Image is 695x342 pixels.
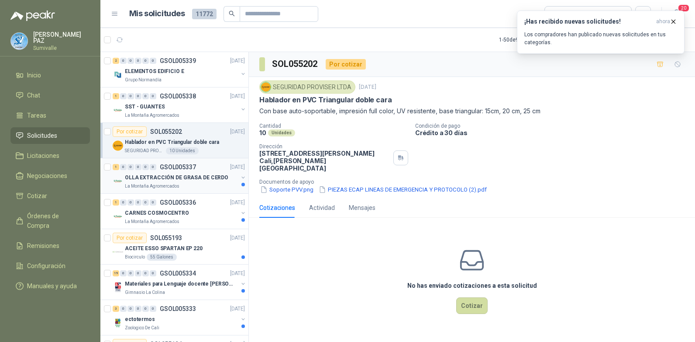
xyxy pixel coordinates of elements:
[27,211,82,230] span: Órdenes de Compra
[27,111,46,120] span: Tareas
[125,67,184,76] p: ELEMENTOS EDIFICIO E
[150,306,156,312] div: 0
[27,91,40,100] span: Chat
[229,10,235,17] span: search
[142,164,149,170] div: 0
[524,31,677,46] p: Los compradores han publicado nuevas solicitudes en tus categorías.
[10,87,90,104] a: Chat
[259,95,392,105] p: Hablador en PVC Triangular doble cara
[113,70,123,80] img: Company Logo
[524,18,653,25] h3: ¡Has recibido nuevas solicitudes!
[127,58,134,64] div: 0
[230,305,245,313] p: [DATE]
[142,306,149,312] div: 0
[135,199,141,206] div: 0
[10,208,90,234] a: Órdenes de Compra
[142,93,149,99] div: 0
[125,325,159,332] p: Zoologico De Cali
[33,31,90,44] p: [PERSON_NAME] PAZ
[125,183,179,190] p: La Montaña Agromercados
[259,129,266,136] p: 10
[27,241,59,251] span: Remisiones
[230,269,245,278] p: [DATE]
[120,93,127,99] div: 0
[142,199,149,206] div: 0
[27,191,47,201] span: Cotizar
[550,9,568,19] div: Todas
[113,304,247,332] a: 3 0 0 0 0 0 GSOL005333[DATE] Company LogoectotermosZoologico De Cali
[142,58,149,64] div: 0
[259,185,314,194] button: Soporte PVV.png
[10,188,90,204] a: Cotizar
[230,234,245,242] p: [DATE]
[10,258,90,274] a: Configuración
[113,318,123,328] img: Company Logo
[415,129,692,136] p: Crédito a 30 días
[150,93,156,99] div: 0
[33,45,90,51] p: Sumivalle
[656,18,670,25] span: ahora
[27,281,77,291] span: Manuales y ayuda
[113,56,247,84] a: 2 0 0 0 0 0 GSOL005339[DATE] Company LogoELEMENTOS EDIFICIO EGrupo Normandía
[11,33,28,49] img: Company Logo
[230,57,245,65] p: [DATE]
[517,10,685,54] button: ¡Has recibido nuevas solicitudes!ahora Los compradores han publicado nuevas solicitudes en tus ca...
[259,203,295,213] div: Cotizaciones
[150,129,182,135] p: SOL055202
[147,254,177,261] div: 55 Galones
[120,199,127,206] div: 0
[125,244,203,253] p: ACEITE ESSO SPARTAN EP 220
[309,203,335,213] div: Actividad
[359,83,376,91] p: [DATE]
[113,268,247,296] a: 19 0 0 0 0 0 GSOL005334[DATE] Company LogoMateriales para Lenguaje docente [PERSON_NAME]Gimnasio ...
[127,306,134,312] div: 0
[113,140,123,151] img: Company Logo
[150,58,156,64] div: 0
[160,164,196,170] p: GSOL005337
[261,82,271,92] img: Company Logo
[127,164,134,170] div: 0
[10,237,90,254] a: Remisiones
[259,80,355,94] div: SEGURIDAD PROVISER LTDA
[10,67,90,84] a: Inicio
[113,233,147,243] div: Por cotizar
[125,147,164,154] p: SEGURIDAD PROVISER LTDA
[120,306,127,312] div: 0
[125,138,219,147] p: Hablador en PVC Triangular doble cara
[10,107,90,124] a: Tareas
[10,127,90,144] a: Solicitudes
[135,93,141,99] div: 0
[127,270,134,276] div: 0
[407,281,537,290] h3: No has enviado cotizaciones a esta solicitud
[150,199,156,206] div: 0
[669,6,685,22] button: 20
[499,33,556,47] div: 1 - 50 de 9293
[127,199,134,206] div: 0
[125,209,189,217] p: CARNES COSMOCENTRO
[125,280,234,288] p: Materiales para Lenguaje docente [PERSON_NAME]
[259,150,390,172] p: [STREET_ADDRESS][PERSON_NAME] Cali , [PERSON_NAME][GEOGRAPHIC_DATA]
[230,92,245,101] p: [DATE]
[259,179,692,185] p: Documentos de apoyo
[160,306,196,312] p: GSOL005333
[10,147,90,164] a: Licitaciones
[113,162,247,190] a: 1 0 0 0 0 0 GSOL005337[DATE] Company LogoOLLA EXTRACCIÓN DE GRASA DE CERDOLa Montaña Agromercados
[113,247,123,257] img: Company Logo
[27,70,41,80] span: Inicio
[125,174,228,182] p: OLLA EXTRACCIÓN DE GRASA DE CERDO
[166,147,199,154] div: 10 Unidades
[120,164,127,170] div: 0
[160,93,196,99] p: GSOL005338
[100,229,248,265] a: Por cotizarSOL055193[DATE] Company LogoACEITE ESSO SPARTAN EP 220Biocirculo55 Galones
[10,278,90,294] a: Manuales y ayuda
[27,131,57,140] span: Solicitudes
[678,4,690,12] span: 20
[113,58,119,64] div: 2
[125,218,179,225] p: La Montaña Agromercados
[192,9,217,19] span: 11772
[120,58,127,64] div: 0
[150,235,182,241] p: SOL055193
[135,164,141,170] div: 0
[125,77,162,84] p: Grupo Normandía
[259,106,685,116] p: Con base auto-soportable, impresión full color, UV resistente, base triangular: 15cm, 20 cm, 25 cm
